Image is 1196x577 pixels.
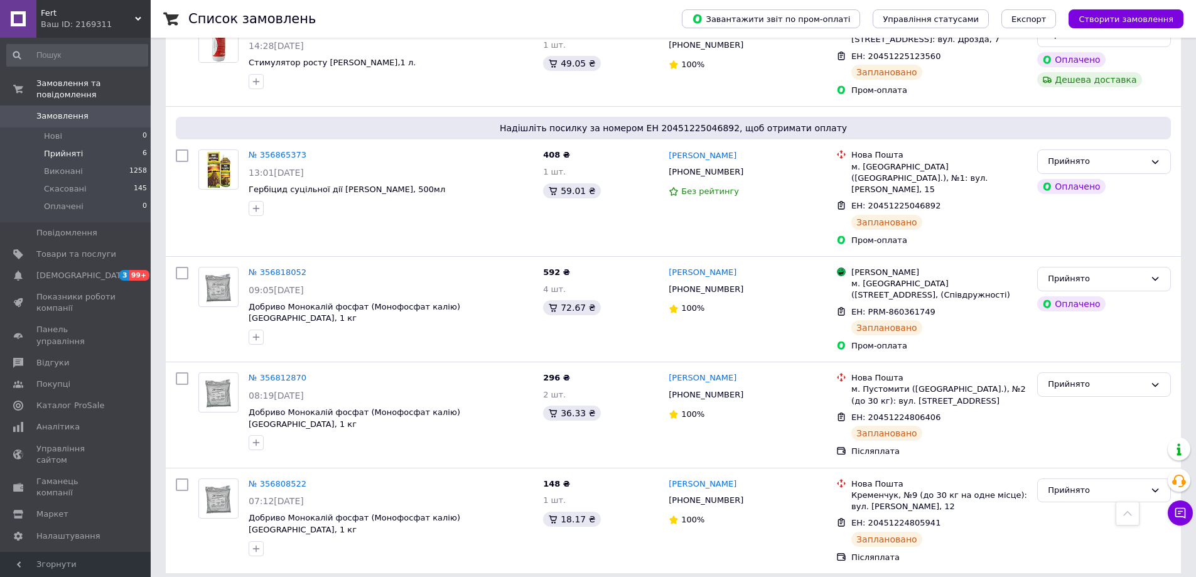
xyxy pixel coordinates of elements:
[129,270,150,281] span: 99+
[36,291,116,314] span: Показники роботи компанії
[543,267,570,277] span: 592 ₴
[851,518,940,527] span: ЕН: 20451224805941
[669,267,736,279] a: [PERSON_NAME]
[851,161,1027,196] div: м. [GEOGRAPHIC_DATA] ([GEOGRAPHIC_DATA].), №1: вул. [PERSON_NAME], 15
[198,23,239,63] a: Фото товару
[249,391,304,401] span: 08:19[DATE]
[681,60,704,69] span: 100%
[181,122,1166,134] span: Надішліть посилку за номером ЕН 20451225046892, щоб отримати оплату
[249,373,306,382] a: № 356812870
[543,512,600,527] div: 18.17 ₴
[851,235,1027,246] div: Пром-оплата
[249,41,304,51] span: 14:28[DATE]
[249,150,306,159] a: № 356865373
[851,532,922,547] div: Заплановано
[543,167,566,176] span: 1 шт.
[204,373,234,412] img: Фото товару
[36,509,68,520] span: Маркет
[883,14,979,24] span: Управління статусами
[1037,179,1105,194] div: Оплачено
[851,278,1027,301] div: м. [GEOGRAPHIC_DATA] ([STREET_ADDRESS], (Співдружності)
[1048,155,1145,168] div: Прийнято
[1079,14,1173,24] span: Створити замовлення
[1048,272,1145,286] div: Прийнято
[249,302,460,323] a: Добриво Монокалій фосфат (Монофосфат калію) [GEOGRAPHIC_DATA], 1 кг
[681,186,739,196] span: Без рейтингу
[249,479,306,488] a: № 356808522
[41,8,135,19] span: Fert
[119,270,129,281] span: 3
[1037,296,1105,311] div: Оплачено
[669,284,743,294] span: [PHONE_NUMBER]
[205,150,232,189] img: Фото товару
[198,149,239,190] a: Фото товару
[36,400,104,411] span: Каталог ProSale
[198,372,239,413] a: Фото товару
[851,320,922,335] div: Заплановано
[36,324,116,347] span: Панель управління
[249,496,304,506] span: 07:12[DATE]
[543,390,566,399] span: 2 шт.
[543,479,570,488] span: 148 ₴
[851,478,1027,490] div: Нова Пошта
[669,150,736,162] a: [PERSON_NAME]
[851,413,940,422] span: ЕН: 20451224806406
[204,267,234,306] img: Фото товару
[198,478,239,519] a: Фото товару
[669,40,743,50] span: [PHONE_NUMBER]
[543,284,566,294] span: 4 шт.
[669,167,743,176] span: [PHONE_NUMBER]
[249,58,416,67] a: Стимулятор росту [PERSON_NAME],1 л.
[44,183,87,195] span: Скасовані
[36,111,89,122] span: Замовлення
[543,406,600,421] div: 36.33 ₴
[36,476,116,499] span: Гаманець компанії
[36,421,80,433] span: Аналітика
[873,9,989,28] button: Управління статусами
[851,384,1027,406] div: м. Пустомити ([GEOGRAPHIC_DATA].), №2 (до 30 кг): вул. [STREET_ADDRESS]
[543,40,566,50] span: 1 шт.
[682,9,860,28] button: Завантажити звіт по пром-оплаті
[669,390,743,399] span: [PHONE_NUMBER]
[543,495,566,505] span: 1 шт.
[36,443,116,466] span: Управління сайтом
[198,267,239,307] a: Фото товару
[681,409,704,419] span: 100%
[851,490,1027,512] div: Кременчук, №9 (до 30 кг на одне місце): вул. [PERSON_NAME], 12
[669,478,736,490] a: [PERSON_NAME]
[1001,9,1057,28] button: Експорт
[44,131,62,142] span: Нові
[681,303,704,313] span: 100%
[1056,14,1183,23] a: Створити замовлення
[44,148,83,159] span: Прийняті
[249,285,304,295] span: 09:05[DATE]
[851,215,922,230] div: Заплановано
[851,426,922,441] div: Заплановано
[36,249,116,260] span: Товари та послуги
[851,552,1027,563] div: Післяплата
[543,373,570,382] span: 296 ₴
[851,340,1027,352] div: Пром-оплата
[851,307,935,316] span: ЕН: PRM-860361749
[851,85,1027,96] div: Пром-оплата
[188,11,316,26] h1: Список замовлень
[669,372,736,384] a: [PERSON_NAME]
[851,51,940,61] span: ЕН: 20451225123560
[44,166,83,177] span: Виконані
[36,379,70,390] span: Покупці
[543,56,600,71] div: 49.05 ₴
[1168,500,1193,526] button: Чат з покупцем
[199,23,238,62] img: Фото товару
[36,531,100,542] span: Налаштування
[851,446,1027,457] div: Післяплата
[692,13,850,24] span: Завантажити звіт по пром-оплаті
[129,166,147,177] span: 1258
[249,513,460,534] a: Добриво Монокалій фосфат (Монофосфат калію) [GEOGRAPHIC_DATA], 1 кг
[249,407,460,429] a: Добриво Монокалій фосфат (Монофосфат калію) [GEOGRAPHIC_DATA], 1 кг
[851,267,1027,278] div: [PERSON_NAME]
[143,148,147,159] span: 6
[44,201,84,212] span: Оплачені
